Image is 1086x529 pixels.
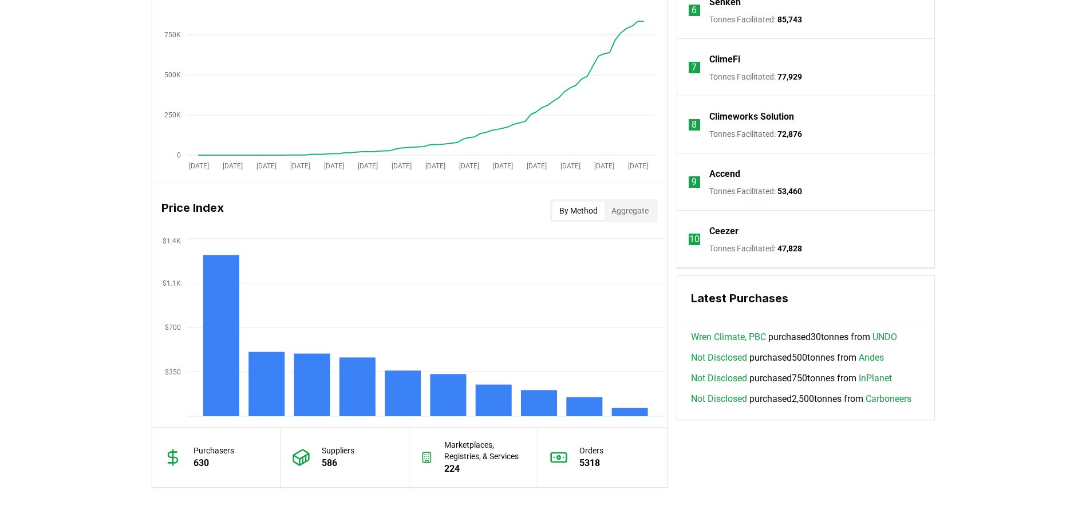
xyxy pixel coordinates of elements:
[691,392,911,406] span: purchased 2,500 tonnes from
[691,392,747,406] a: Not Disclosed
[322,456,354,470] p: 586
[709,14,802,25] p: Tonnes Facilitated :
[691,351,884,365] span: purchased 500 tonnes from
[691,372,747,385] a: Not Disclosed
[866,392,911,406] a: Carboneers
[627,162,647,170] tspan: [DATE]
[709,224,739,238] a: Ceezer
[163,237,181,245] tspan: $1.4K
[391,162,411,170] tspan: [DATE]
[164,31,181,39] tspan: 750K
[444,439,526,462] p: Marketplaces, Registries, & Services
[777,244,802,253] span: 47,828
[165,368,181,376] tspan: $350
[161,199,224,222] h3: Price Index
[492,162,512,170] tspan: [DATE]
[605,202,655,220] button: Aggregate
[709,110,794,124] a: Climeworks Solution
[594,162,614,170] tspan: [DATE]
[709,128,802,140] p: Tonnes Facilitated :
[691,330,897,344] span: purchased 30 tonnes from
[709,243,802,254] p: Tonnes Facilitated :
[689,232,700,246] p: 10
[256,162,276,170] tspan: [DATE]
[777,15,802,24] span: 85,743
[322,445,354,456] p: Suppliers
[777,129,802,139] span: 72,876
[579,445,603,456] p: Orders
[691,290,921,307] h3: Latest Purchases
[872,330,897,344] a: UNDO
[692,61,697,74] p: 7
[163,279,181,287] tspan: $1.1K
[692,118,697,132] p: 8
[425,162,445,170] tspan: [DATE]
[193,456,234,470] p: 630
[444,462,526,476] p: 224
[177,151,181,159] tspan: 0
[526,162,546,170] tspan: [DATE]
[188,162,208,170] tspan: [DATE]
[164,71,181,79] tspan: 500K
[709,167,740,181] a: Accend
[691,351,747,365] a: Not Disclosed
[165,323,181,331] tspan: $700
[193,445,234,456] p: Purchasers
[164,111,181,119] tspan: 250K
[323,162,343,170] tspan: [DATE]
[222,162,242,170] tspan: [DATE]
[459,162,479,170] tspan: [DATE]
[357,162,377,170] tspan: [DATE]
[692,175,697,189] p: 9
[579,456,603,470] p: 5318
[691,372,892,385] span: purchased 750 tonnes from
[859,372,892,385] a: InPlanet
[777,72,802,81] span: 77,929
[290,162,310,170] tspan: [DATE]
[552,202,605,220] button: By Method
[859,351,884,365] a: Andes
[777,187,802,196] span: 53,460
[709,53,740,66] a: ClimeFi
[691,330,766,344] a: Wren Climate, PBC
[560,162,580,170] tspan: [DATE]
[709,185,802,197] p: Tonnes Facilitated :
[692,3,697,17] p: 6
[709,71,802,82] p: Tonnes Facilitated :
